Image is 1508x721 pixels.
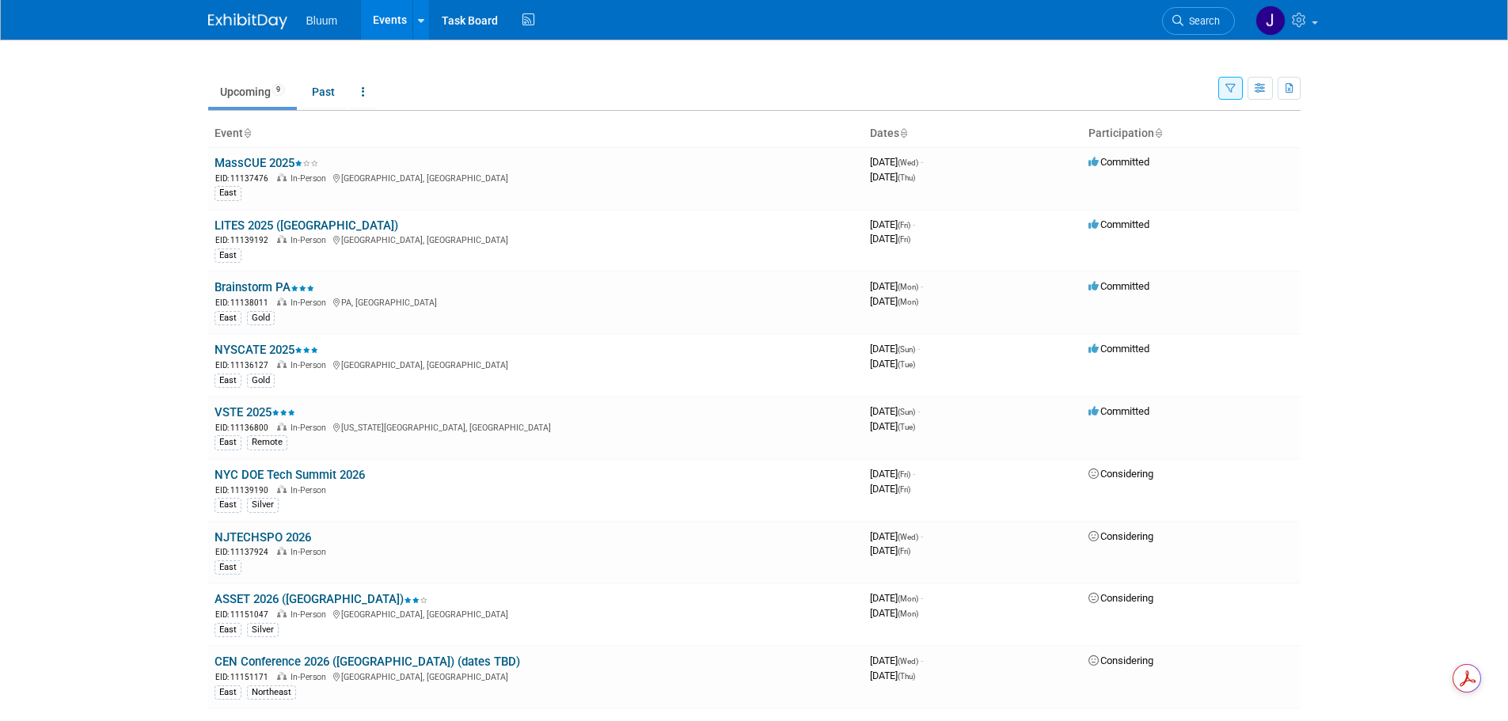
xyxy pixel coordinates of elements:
th: Dates [864,120,1082,147]
span: In-Person [291,547,331,557]
div: East [215,623,241,637]
a: CEN Conference 2026 ([GEOGRAPHIC_DATA]) (dates TBD) [215,655,520,669]
span: Search [1183,15,1220,27]
span: - [913,218,915,230]
span: EID: 11138011 [215,298,275,307]
span: [DATE] [870,233,910,245]
span: [DATE] [870,468,915,480]
span: [DATE] [870,545,910,556]
span: (Fri) [898,235,910,244]
img: In-Person Event [277,547,287,555]
span: [DATE] [870,295,918,307]
span: [DATE] [870,218,915,230]
span: [DATE] [870,156,923,168]
span: - [917,405,920,417]
span: In-Person [291,423,331,433]
span: EID: 11137476 [215,174,275,183]
span: - [917,343,920,355]
span: [DATE] [870,670,915,681]
span: (Sun) [898,408,915,416]
div: [GEOGRAPHIC_DATA], [GEOGRAPHIC_DATA] [215,358,857,371]
span: EID: 11151171 [215,673,275,681]
img: In-Person Event [277,235,287,243]
div: [GEOGRAPHIC_DATA], [GEOGRAPHIC_DATA] [215,670,857,683]
span: [DATE] [870,530,923,542]
span: [DATE] [870,343,920,355]
div: East [215,498,241,512]
img: In-Person Event [277,173,287,181]
div: [GEOGRAPHIC_DATA], [GEOGRAPHIC_DATA] [215,171,857,184]
span: (Mon) [898,594,918,603]
div: Gold [247,311,275,325]
span: [DATE] [870,607,918,619]
span: (Mon) [898,609,918,618]
span: Committed [1088,343,1149,355]
img: In-Person Event [277,672,287,680]
span: [DATE] [870,655,923,666]
div: East [215,685,241,700]
span: - [921,280,923,292]
span: [DATE] [870,358,915,370]
span: [DATE] [870,592,923,604]
span: 9 [272,84,285,96]
span: Considering [1088,592,1153,604]
span: - [921,156,923,168]
a: VSTE 2025 [215,405,295,419]
img: In-Person Event [277,423,287,431]
div: East [215,249,241,263]
a: LITES 2025 ([GEOGRAPHIC_DATA]) [215,218,398,233]
span: (Tue) [898,360,915,369]
span: (Fri) [898,221,910,230]
div: Silver [247,623,279,637]
span: EID: 11136127 [215,361,275,370]
th: Event [208,120,864,147]
div: East [215,374,241,388]
div: [US_STATE][GEOGRAPHIC_DATA], [GEOGRAPHIC_DATA] [215,420,857,434]
span: (Wed) [898,533,918,541]
span: [DATE] [870,405,920,417]
span: In-Person [291,672,331,682]
img: In-Person Event [277,360,287,368]
span: In-Person [291,360,331,370]
div: Gold [247,374,275,388]
span: EID: 11151047 [215,610,275,619]
a: Brainstorm PA [215,280,314,294]
a: NYC DOE Tech Summit 2026 [215,468,365,482]
a: NYSCATE 2025 [215,343,318,357]
span: - [921,655,923,666]
div: PA, [GEOGRAPHIC_DATA] [215,295,857,309]
a: Sort by Participation Type [1154,127,1162,139]
span: Considering [1088,530,1153,542]
a: MassCUE 2025 [215,156,318,170]
span: Committed [1088,156,1149,168]
span: Committed [1088,280,1149,292]
span: EID: 11139192 [215,236,275,245]
div: Northeast [247,685,296,700]
span: (Thu) [898,672,915,681]
span: (Fri) [898,485,910,494]
span: Considering [1088,468,1153,480]
div: [GEOGRAPHIC_DATA], [GEOGRAPHIC_DATA] [215,607,857,620]
span: (Fri) [898,547,910,556]
span: [DATE] [870,420,915,432]
div: East [215,560,241,575]
div: Remote [247,435,287,450]
span: EID: 11137924 [215,548,275,556]
div: [GEOGRAPHIC_DATA], [GEOGRAPHIC_DATA] [215,233,857,246]
span: In-Person [291,485,331,495]
span: (Thu) [898,173,915,182]
span: [DATE] [870,280,923,292]
span: (Tue) [898,423,915,431]
span: Considering [1088,655,1153,666]
div: East [215,311,241,325]
a: NJTECHSPO 2026 [215,530,311,545]
div: Silver [247,498,279,512]
span: - [913,468,915,480]
span: - [921,530,923,542]
span: In-Person [291,235,331,245]
span: - [921,592,923,604]
a: Sort by Start Date [899,127,907,139]
span: Committed [1088,405,1149,417]
span: Committed [1088,218,1149,230]
span: (Mon) [898,283,918,291]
